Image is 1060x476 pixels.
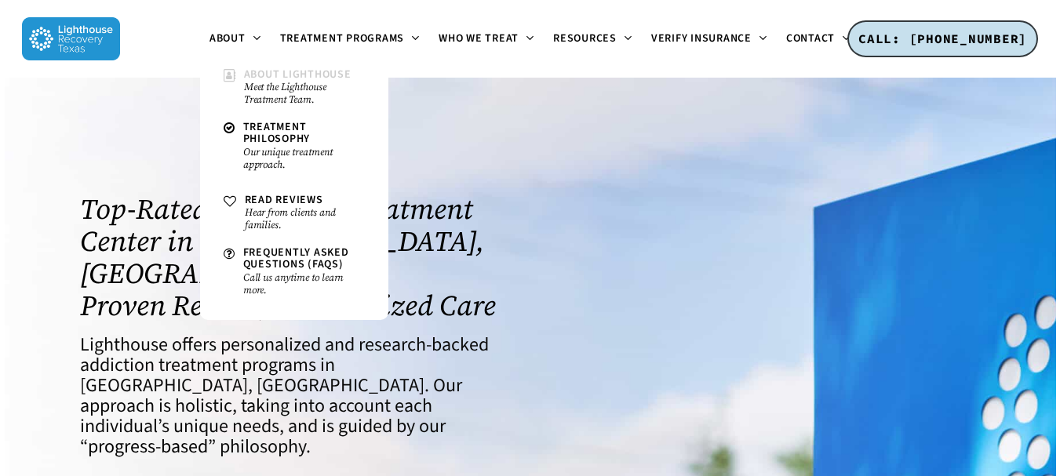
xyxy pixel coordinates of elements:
span: Read Reviews [245,192,323,208]
small: Meet the Lighthouse Treatment Team. [244,81,365,106]
a: About [200,33,271,45]
span: Treatment Programs [280,31,405,46]
a: Read ReviewsHear from clients and families. [216,187,373,239]
small: Hear from clients and families. [245,206,365,231]
a: Frequently Asked Questions (FAQs)Call us anytime to learn more. [216,239,373,304]
small: Our unique treatment approach. [243,146,365,171]
a: Treatment Programs [271,33,430,45]
span: About [209,31,246,46]
span: Frequently Asked Questions (FAQs) [243,245,349,272]
span: CALL: [PHONE_NUMBER] [858,31,1027,46]
span: Resources [553,31,617,46]
a: Treatment PhilosophyOur unique treatment approach. [216,114,373,179]
span: Verify Insurance [651,31,752,46]
img: Lighthouse Recovery Texas [22,17,120,60]
h4: Lighthouse offers personalized and research-backed addiction treatment programs in [GEOGRAPHIC_DA... [80,335,512,457]
a: CALL: [PHONE_NUMBER] [847,20,1038,58]
span: About Lighthouse [244,67,352,82]
a: About LighthouseMeet the Lighthouse Treatment Team. [216,61,373,114]
a: Verify Insurance [642,33,777,45]
h1: Top-Rated Addiction Treatment Center in [GEOGRAPHIC_DATA], [GEOGRAPHIC_DATA] — Proven Results, Pe... [80,193,512,322]
a: Resources [544,33,642,45]
span: Contact [786,31,835,46]
a: Contact [777,33,860,45]
span: Who We Treat [439,31,519,46]
a: Who We Treat [429,33,544,45]
a: progress-based [88,433,208,460]
small: Call us anytime to learn more. [243,271,365,296]
span: Treatment Philosophy [243,119,311,147]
